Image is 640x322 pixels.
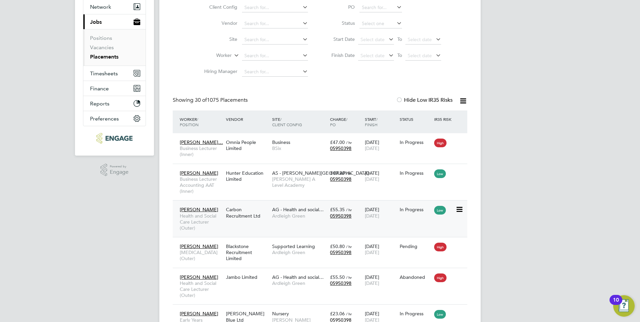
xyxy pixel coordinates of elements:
[434,273,447,282] span: High
[90,100,109,107] span: Reports
[224,167,270,185] div: Hunter Education Limited
[180,170,218,176] span: [PERSON_NAME]
[173,97,249,104] div: Showing
[180,139,223,145] span: [PERSON_NAME]…
[270,113,328,131] div: Site
[365,116,378,127] span: / Finish
[359,19,402,28] input: Select one
[346,207,352,212] span: / hr
[110,164,129,169] span: Powered by
[361,36,385,43] span: Select date
[613,300,619,309] div: 10
[83,96,146,111] button: Reports
[180,116,198,127] span: / Position
[346,171,352,176] span: / hr
[195,97,207,103] span: 30 of
[346,275,352,280] span: / hr
[400,170,431,176] div: In Progress
[90,54,118,60] a: Placements
[90,35,112,41] a: Positions
[178,113,224,131] div: Worker
[90,44,114,51] a: Vacancies
[272,249,327,255] span: Ardleigh Green
[272,176,327,188] span: [PERSON_NAME] A Level Academy
[100,164,129,176] a: Powered byEngage
[193,52,232,59] label: Worker
[224,203,270,222] div: Carbon Recruitment Ltd
[272,280,327,286] span: Ardleigh Green
[330,170,345,176] span: £49.20
[363,167,398,185] div: [DATE]
[90,85,109,92] span: Finance
[434,206,446,215] span: Low
[359,3,402,12] input: Search for...
[400,311,431,317] div: In Progress
[330,311,345,317] span: £23.06
[400,274,431,280] div: Abandoned
[180,176,223,194] span: Business Lecturer Accounting AAT (Inner)
[242,35,308,45] input: Search for...
[363,240,398,259] div: [DATE]
[330,249,351,255] span: 05950398
[180,207,218,213] span: [PERSON_NAME]
[83,133,146,144] a: Go to home page
[434,139,447,147] span: High
[346,140,352,145] span: / hr
[432,113,456,125] div: IR35 Risk
[178,307,467,313] a: [PERSON_NAME]Early Years Educator (Inner)[PERSON_NAME] Blue LtdNursery[PERSON_NAME][GEOGRAPHIC_DA...
[346,311,352,316] span: / hr
[325,52,355,58] label: Finish Date
[83,29,146,66] div: Jobs
[224,240,270,265] div: Blackstone Recruitment Limited
[330,145,351,151] span: 05950398
[224,113,270,125] div: Vendor
[613,295,635,317] button: Open Resource Center, 10 new notifications
[83,14,146,29] button: Jobs
[363,136,398,155] div: [DATE]
[408,53,432,59] span: Select date
[365,176,379,182] span: [DATE]
[272,274,324,280] span: AG - Health and social…
[365,280,379,286] span: [DATE]
[272,116,302,127] span: / Client Config
[398,113,433,125] div: Status
[178,166,467,172] a: [PERSON_NAME]Business Lecturer Accounting AAT (Inner)Hunter Education LimitedAS - [PERSON_NAME][G...
[434,169,446,178] span: Low
[199,68,237,74] label: Hiring Manager
[272,213,327,219] span: Ardleigh Green
[346,244,352,249] span: / hr
[90,4,111,10] span: Network
[90,70,118,77] span: Timesheets
[83,81,146,96] button: Finance
[242,51,308,61] input: Search for...
[363,271,398,290] div: [DATE]
[395,51,404,60] span: To
[199,36,237,42] label: Site
[330,280,351,286] span: 05950398
[272,207,324,213] span: AG - Health and social…
[330,176,351,182] span: 05950398
[195,97,248,103] span: 1075 Placements
[400,243,431,249] div: Pending
[242,3,308,12] input: Search for...
[330,139,345,145] span: £47.00
[365,249,379,255] span: [DATE]
[365,145,379,151] span: [DATE]
[330,243,345,249] span: £50.80
[242,67,308,77] input: Search for...
[96,133,132,144] img: ncclondon-logo-retina.png
[180,274,218,280] span: [PERSON_NAME]
[400,207,431,213] div: In Progress
[180,145,223,157] span: Business Lecturer (Inner)
[272,311,289,317] span: Nursery
[434,310,446,319] span: Low
[272,139,290,145] span: Business
[178,270,467,276] a: [PERSON_NAME]Health and Social Care Lecturer (Outer)Jambo LimitedAG - Health and social…Ardleigh ...
[272,170,369,176] span: AS - [PERSON_NAME][GEOGRAPHIC_DATA]
[363,113,398,131] div: Start
[242,19,308,28] input: Search for...
[224,271,270,284] div: Jambo Limited
[396,97,453,103] label: Hide Low IR35 Risks
[180,213,223,231] span: Health and Social Care Lecturer (Outer)
[272,243,315,249] span: Supported Learning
